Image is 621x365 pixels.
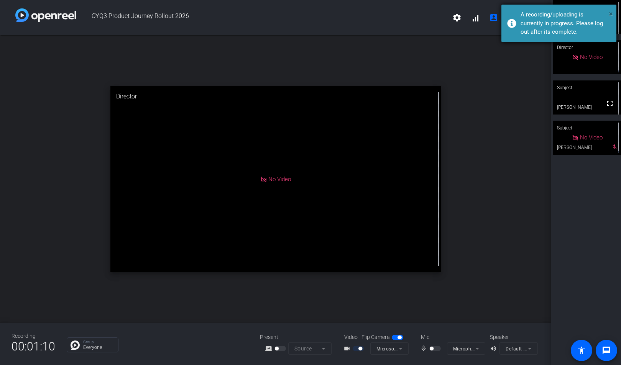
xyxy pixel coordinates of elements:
[413,333,490,341] div: Mic
[11,337,55,356] span: 00:01:10
[489,13,498,22] mat-icon: account_box
[580,54,603,61] span: No Video
[609,9,613,18] span: ×
[609,8,613,20] button: Close
[110,86,441,107] div: Director
[361,333,390,341] span: Flip Camera
[553,121,621,135] div: Subject
[490,344,499,353] mat-icon: volume_up
[577,346,586,355] mat-icon: accessibility
[15,8,76,22] img: white-gradient.svg
[605,99,614,108] mat-icon: fullscreen
[521,10,611,36] div: A recording/uploading is currently in progress. Please log out after its complete.
[490,333,536,341] div: Speaker
[344,333,358,341] span: Video
[11,332,55,340] div: Recording
[76,8,448,27] span: CYQ3 Product Journey Rollout 2026
[553,40,621,55] div: Director
[553,80,621,95] div: Subject
[580,134,603,141] span: No Video
[268,175,291,182] span: No Video
[83,345,114,350] p: Everyone
[466,8,485,27] button: signal_cellular_alt
[420,344,429,353] mat-icon: mic_none
[83,340,114,344] p: Group
[343,344,353,353] mat-icon: videocam_outline
[452,13,462,22] mat-icon: settings
[260,333,337,341] div: Present
[71,340,80,350] img: Chat Icon
[602,346,611,355] mat-icon: message
[265,344,274,353] mat-icon: screen_share_outline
